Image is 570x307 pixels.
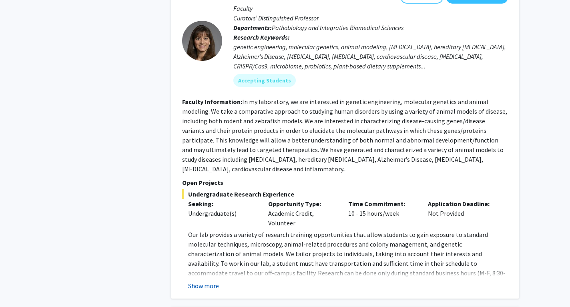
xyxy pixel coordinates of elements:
[233,24,272,32] b: Departments:
[188,230,508,297] p: Our lab provides a variety of research training opportunities that allow students to gain exposur...
[233,4,508,13] p: Faculty
[233,42,508,71] div: genetic engineering, molecular genetics, animal modeling, [MEDICAL_DATA], hereditary [MEDICAL_DAT...
[182,98,242,106] b: Faculty Information:
[182,98,507,173] fg-read-more: In my laboratory, we are interested in genetic engineering, molecular genetics and animal modelin...
[6,271,34,301] iframe: Chat
[182,189,508,199] span: Undergraduate Research Experience
[428,199,496,209] p: Application Deadline:
[233,13,508,23] p: Curators’ Distinguished Professor
[272,24,403,32] span: Pathobiology and Integrative Biomedical Sciences
[348,199,416,209] p: Time Commitment:
[188,281,219,291] button: Show more
[182,178,508,187] p: Open Projects
[422,199,502,228] div: Not Provided
[188,209,256,218] div: Undergraduate(s)
[268,199,336,209] p: Opportunity Type:
[233,33,290,41] b: Research Keywords:
[188,199,256,209] p: Seeking:
[233,74,296,87] mat-chip: Accepting Students
[342,199,422,228] div: 10 - 15 hours/week
[262,199,342,228] div: Academic Credit, Volunteer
